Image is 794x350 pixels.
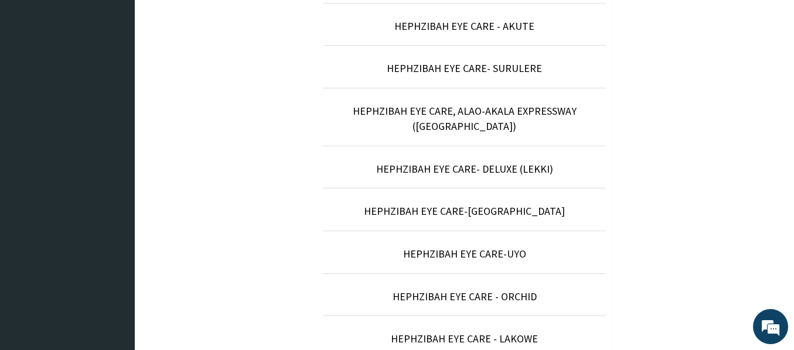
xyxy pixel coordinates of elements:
a: HEPHZIBAH EYE CARE - ORCHID [393,290,537,303]
a: HEPHZIBAH EYE CARE - AKUTE [394,19,534,33]
a: HEPHZIBAH EYE CARE - LAKOWE [391,332,538,345]
a: HEPHZIBAH EYE CARE-UYO [403,247,526,260]
a: HEPHZIBAH EYE CARE- SURULERE [387,61,542,75]
a: HEPHZIBAH EYE CARE-[GEOGRAPHIC_DATA] [364,204,565,218]
a: HEPHZIBAH EYE CARE- DELUXE (LEKKI) [376,162,553,176]
a: HEPHZIBAH EYE CARE, ALAO-AKALA EXPRESSWAY ([GEOGRAPHIC_DATA]) [353,104,577,133]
